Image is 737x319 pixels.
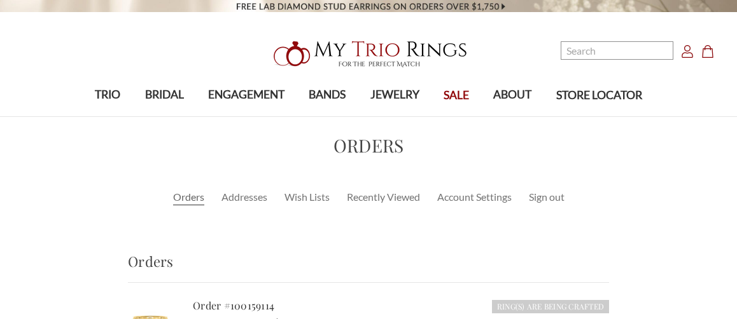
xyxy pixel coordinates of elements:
[358,74,432,116] a: JEWELRY
[347,189,420,205] a: Recently Viewed
[556,87,642,104] span: STORE LOCATOR
[493,86,531,103] span: ABOUT
[701,45,714,58] svg: cart.cart_preview
[145,86,184,103] span: BRIDAL
[444,87,469,104] span: SALE
[529,189,565,205] a: Sign out
[196,74,297,116] a: ENGAGEMENT
[221,189,267,205] a: Addresses
[681,43,694,58] a: Account
[544,75,654,116] a: STORE LOCATOR
[128,251,609,283] h3: Orders
[214,34,523,74] a: My Trio Rings
[95,86,120,103] span: TRIO
[101,116,114,117] button: submenu toggle
[297,74,358,116] a: BANDS
[193,299,274,312] a: Order #100159114
[173,189,204,205] a: Orders
[83,74,132,116] a: TRIO
[309,86,346,103] span: BANDS
[388,116,401,117] button: submenu toggle
[481,74,544,116] a: ABOUT
[492,300,609,313] h6: Ring(s) are Being Crafted
[208,86,284,103] span: ENGAGEMENT
[240,116,253,117] button: submenu toggle
[437,189,512,205] a: Account Settings
[321,116,333,117] button: submenu toggle
[701,43,722,58] a: Cart with 0 items
[132,74,195,116] a: BRIDAL
[267,34,470,74] img: My Trio Rings
[561,41,673,60] input: Search
[284,189,330,205] a: Wish Lists
[8,132,729,159] h1: Orders
[432,75,481,116] a: SALE
[506,116,519,117] button: submenu toggle
[158,116,171,117] button: submenu toggle
[370,86,419,103] span: JEWELRY
[681,45,694,58] svg: Account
